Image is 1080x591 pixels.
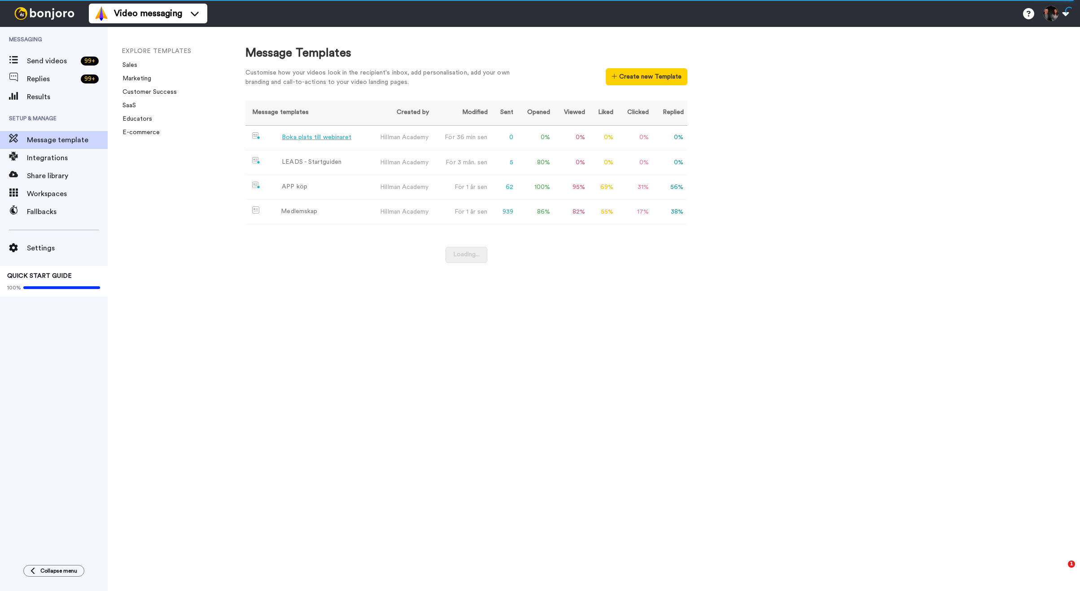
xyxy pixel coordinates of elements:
[117,102,136,109] a: SaaS
[402,184,429,190] span: Academy
[617,125,652,150] td: 0 %
[367,200,433,224] td: Hillman
[606,68,687,85] button: Create new Template
[617,101,652,125] th: Clicked
[491,200,517,224] td: 939
[40,567,77,574] span: Collapse menu
[27,153,108,163] span: Integrations
[117,116,152,122] a: Educators
[27,206,108,217] span: Fallbacks
[652,101,687,125] th: Replied
[367,175,433,200] td: Hillman
[589,200,617,224] td: 55 %
[27,135,108,145] span: Message template
[117,129,160,136] a: E-commerce
[245,101,367,125] th: Message templates
[367,150,433,175] td: Hillman
[491,101,517,125] th: Sent
[491,125,517,150] td: 0
[589,150,617,175] td: 0 %
[94,6,109,21] img: vm-color.svg
[122,47,243,56] li: EXPLORE TEMPLATES
[589,125,617,150] td: 0 %
[27,92,108,102] span: Results
[117,75,151,82] a: Marketing
[491,150,517,175] td: 5
[1049,560,1071,582] iframe: Intercom live chat
[652,150,687,175] td: 0 %
[617,150,652,175] td: 0 %
[617,175,652,200] td: 31 %
[252,132,261,140] img: nextgen-template.svg
[517,101,554,125] th: Opened
[433,101,491,125] th: Modified
[117,62,137,68] a: Sales
[245,68,524,87] div: Customise how your videos look in the recipient's inbox, add personalisation, add your own brandi...
[27,74,77,84] span: Replies
[27,171,108,181] span: Share library
[617,200,652,224] td: 17 %
[446,247,487,263] button: Loading...
[11,7,78,20] img: bj-logo-header-white.svg
[554,101,589,125] th: Viewed
[652,200,687,224] td: 38 %
[282,182,307,192] div: APP köp
[433,200,491,224] td: För 1 år sen
[433,125,491,150] td: För 36 min sen
[402,159,429,166] span: Academy
[433,150,491,175] td: För 3 mån. sen
[114,7,182,20] span: Video messaging
[402,209,429,215] span: Academy
[245,45,687,61] div: Message Templates
[252,182,261,189] img: nextgen-template.svg
[81,57,99,66] div: 99 +
[23,565,84,577] button: Collapse menu
[367,101,433,125] th: Created by
[517,150,554,175] td: 80 %
[252,157,261,164] img: nextgen-template.svg
[281,207,317,216] div: Medlemskap
[252,206,260,214] img: Message-temps.svg
[517,175,554,200] td: 100 %
[554,200,589,224] td: 82 %
[27,188,108,199] span: Workspaces
[517,125,554,150] td: 0 %
[491,175,517,200] td: 62
[81,74,99,83] div: 99 +
[7,284,21,291] span: 100%
[589,101,617,125] th: Liked
[27,56,77,66] span: Send videos
[554,175,589,200] td: 95 %
[652,175,687,200] td: 56 %
[589,175,617,200] td: 69 %
[554,125,589,150] td: 0 %
[282,158,341,167] div: LEADS - Startguiden
[117,89,177,95] a: Customer Success
[367,125,433,150] td: Hillman
[517,200,554,224] td: 86 %
[1068,560,1075,568] span: 1
[402,134,429,140] span: Academy
[554,150,589,175] td: 0 %
[7,273,72,279] span: QUICK START GUIDE
[27,243,108,254] span: Settings
[282,133,351,142] div: Boka plats till webinaret
[433,175,491,200] td: För 1 år sen
[652,125,687,150] td: 0 %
